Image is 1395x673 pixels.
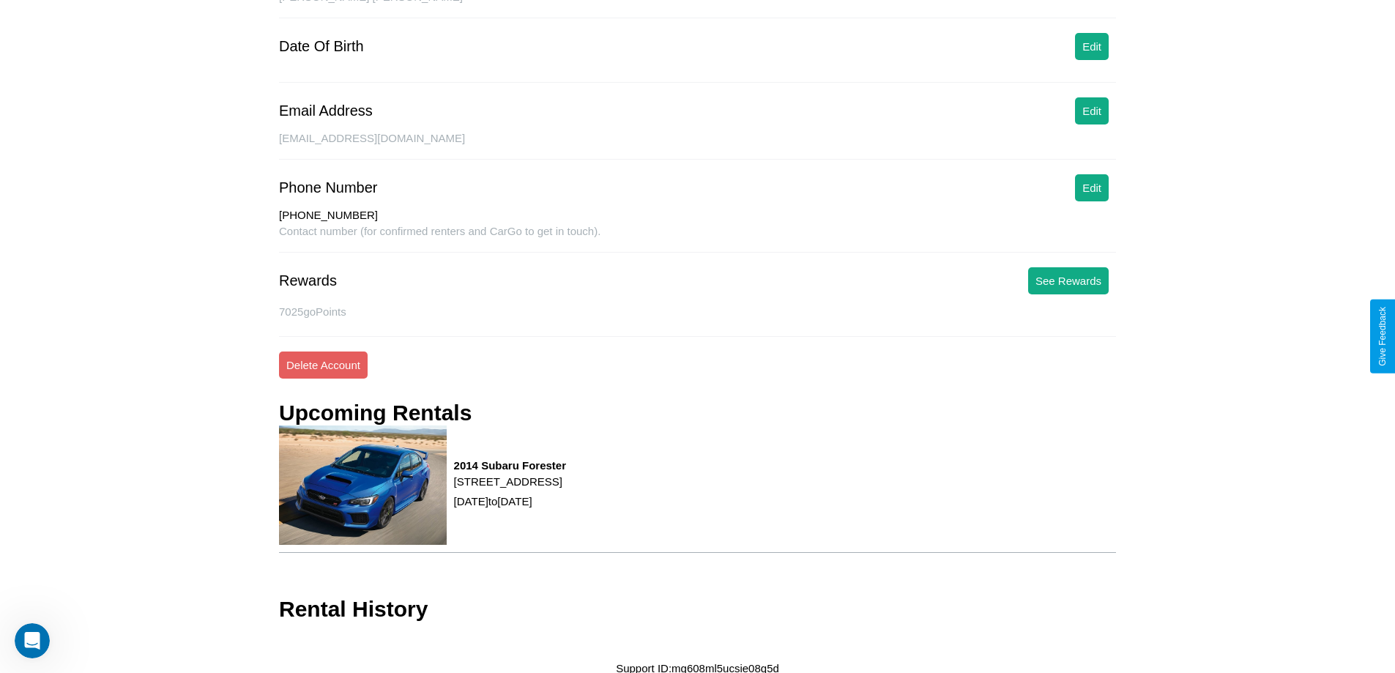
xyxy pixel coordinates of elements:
button: See Rewards [1028,267,1109,294]
img: rental [279,425,447,545]
p: [DATE] to [DATE] [454,491,566,511]
iframe: Intercom live chat [15,623,50,658]
div: Rewards [279,272,337,289]
p: 7025 goPoints [279,302,1116,321]
button: Edit [1075,33,1109,60]
div: Phone Number [279,179,378,196]
div: Email Address [279,103,373,119]
button: Edit [1075,97,1109,124]
div: Give Feedback [1377,307,1388,366]
button: Edit [1075,174,1109,201]
div: Contact number (for confirmed renters and CarGo to get in touch). [279,225,1116,253]
h3: 2014 Subaru Forester [454,459,566,472]
div: Date Of Birth [279,38,364,55]
p: [STREET_ADDRESS] [454,472,566,491]
div: [PHONE_NUMBER] [279,209,1116,225]
div: [EMAIL_ADDRESS][DOMAIN_NAME] [279,132,1116,160]
h3: Upcoming Rentals [279,401,472,425]
h3: Rental History [279,597,428,622]
button: Delete Account [279,352,368,379]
